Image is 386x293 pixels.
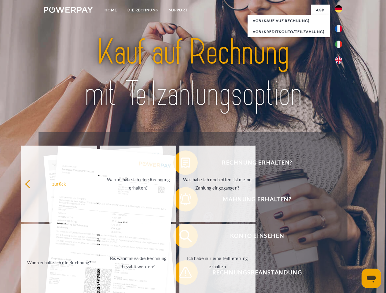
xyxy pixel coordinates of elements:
[179,146,255,222] a: Was habe ich noch offen, ist meine Zahlung eingegangen?
[104,254,173,271] div: Bis wann muss die Rechnung bezahlt werden?
[58,29,328,117] img: title-powerpay_de.svg
[335,56,342,64] img: en
[25,179,94,188] div: zurück
[183,175,252,192] div: Was habe ich noch offen, ist meine Zahlung eingegangen?
[183,254,252,271] div: Ich habe nur eine Teillieferung erhalten
[99,5,122,16] a: Home
[104,175,173,192] div: Warum habe ich eine Rechnung erhalten?
[335,5,342,13] img: de
[248,15,330,26] a: AGB (Kauf auf Rechnung)
[44,7,93,13] img: logo-powerpay-white.svg
[311,5,330,16] a: agb
[25,258,94,266] div: Wann erhalte ich die Rechnung?
[362,269,381,288] iframe: Schaltfläche zum Öffnen des Messaging-Fensters
[164,5,193,16] a: SUPPORT
[122,5,164,16] a: DIE RECHNUNG
[335,41,342,48] img: it
[248,26,330,37] a: AGB (Kreditkonto/Teilzahlung)
[335,25,342,32] img: fr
